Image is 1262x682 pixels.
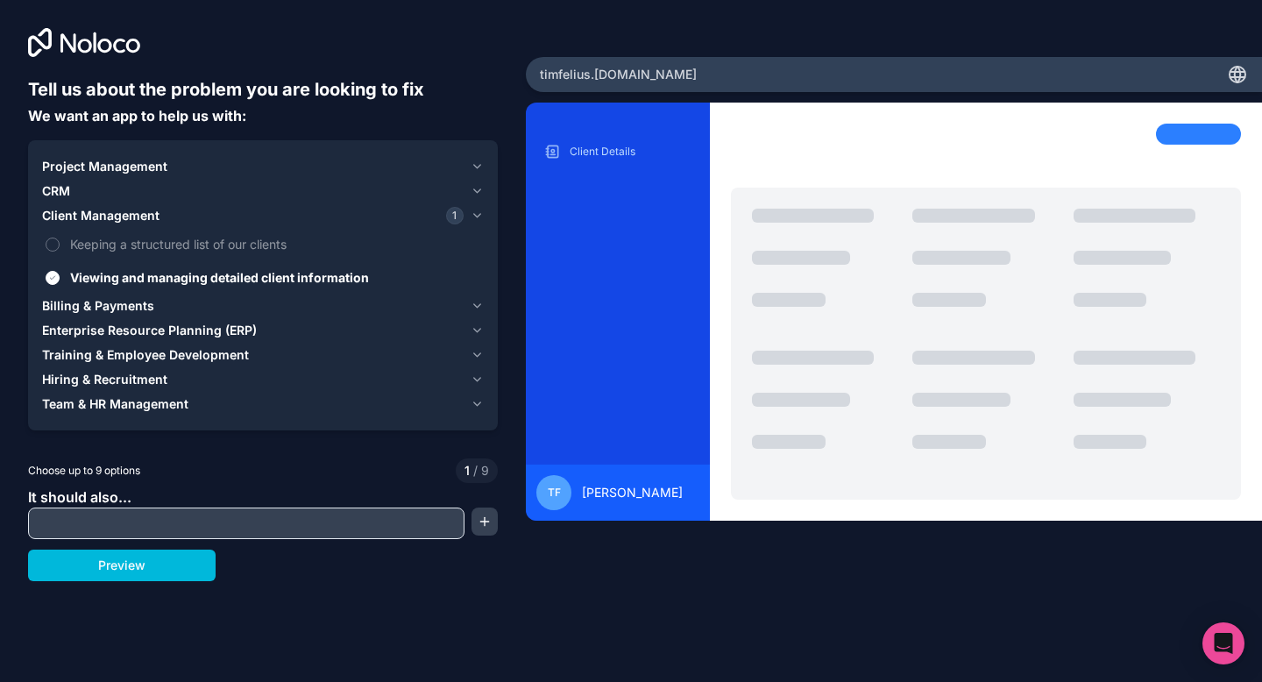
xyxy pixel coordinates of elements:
span: 1 [446,207,464,224]
span: Hiring & Recruitment [42,371,167,388]
span: / [473,463,478,478]
button: Hiring & Recruitment [42,367,484,392]
p: Client Details [570,145,692,159]
span: Client Management [42,207,160,224]
span: Team & HR Management [42,395,188,413]
button: Client Management1 [42,203,484,228]
div: Open Intercom Messenger [1202,622,1244,664]
button: Team & HR Management [42,392,484,416]
button: CRM [42,179,484,203]
span: We want an app to help us with: [28,107,246,124]
button: Preview [28,550,216,581]
span: Enterprise Resource Planning (ERP) [42,322,257,339]
div: scrollable content [540,138,696,451]
h6: Tell us about the problem you are looking to fix [28,77,498,102]
span: Project Management [42,158,167,175]
span: Training & Employee Development [42,346,249,364]
button: Viewing and managing detailed client information [46,271,60,285]
span: TF [548,486,561,500]
span: timfelius .[DOMAIN_NAME] [540,66,697,83]
button: Project Management [42,154,484,179]
span: It should also... [28,488,131,506]
button: Training & Employee Development [42,343,484,367]
div: Client Management1 [42,228,484,294]
span: [PERSON_NAME] [582,484,683,501]
button: Billing & Payments [42,294,484,318]
span: Viewing and managing detailed client information [70,268,480,287]
span: CRM [42,182,70,200]
span: Keeping a structured list of our clients [70,235,480,253]
span: 9 [470,462,489,480]
button: Keeping a structured list of our clients [46,238,60,252]
button: Enterprise Resource Planning (ERP) [42,318,484,343]
span: 1 [464,462,470,480]
span: Billing & Payments [42,297,154,315]
span: Choose up to 9 options [28,463,140,479]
